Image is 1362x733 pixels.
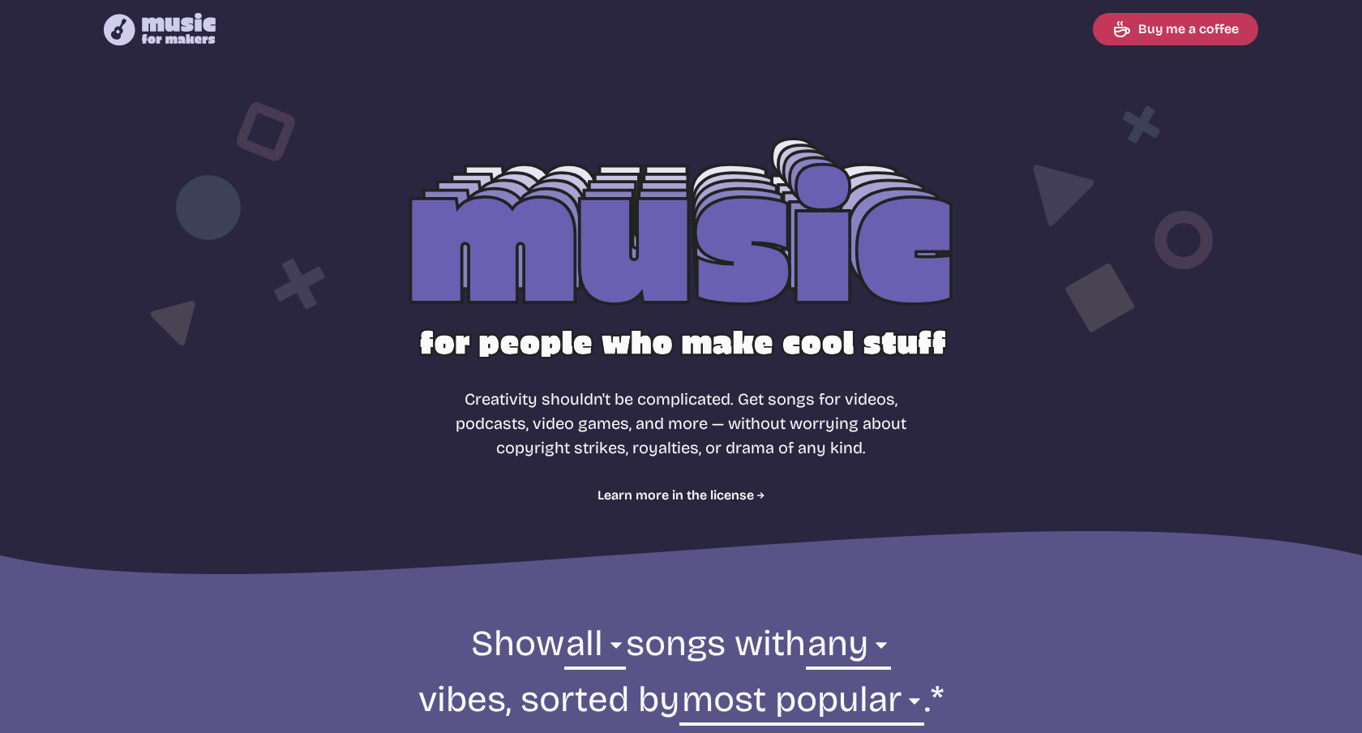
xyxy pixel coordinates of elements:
p: Creativity shouldn't be complicated. Get songs for videos, podcasts, video games, and more — with... [448,387,914,460]
a: Learn more in the license [597,486,765,505]
a: Buy me a coffee [1093,13,1258,45]
select: genre [564,620,626,676]
select: sorting [679,676,923,732]
select: vibe [806,620,891,676]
